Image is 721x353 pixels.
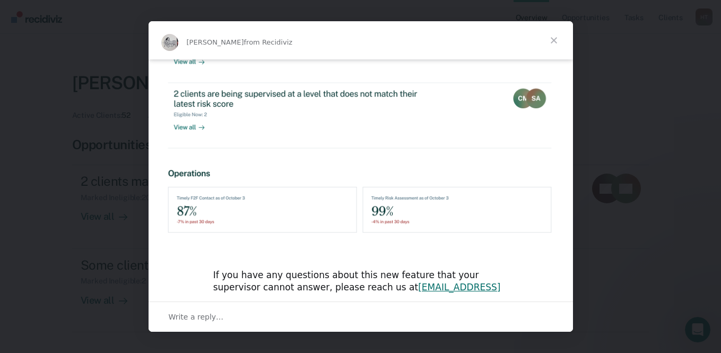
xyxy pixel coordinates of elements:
[244,38,293,46] span: from Recidiviz
[161,34,178,51] img: Profile image for Kim
[187,38,244,46] span: [PERSON_NAME]
[213,269,508,320] div: If you have any questions about this new feature that your supervisor cannot answer, please reach...
[535,21,573,59] span: Close
[169,310,224,324] span: Write a reply…
[213,282,501,305] a: [EMAIL_ADDRESS][DOMAIN_NAME]
[149,302,573,332] div: Open conversation and reply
